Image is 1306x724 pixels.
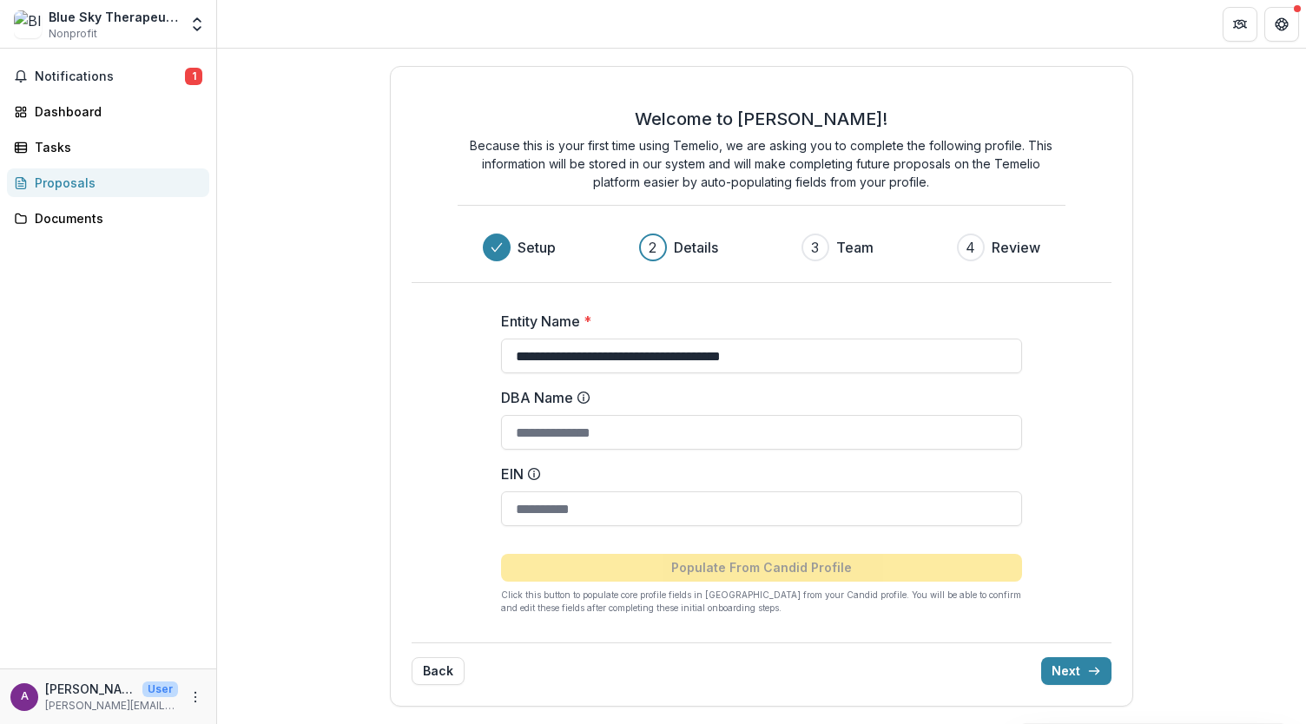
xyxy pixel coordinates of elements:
a: Documents [7,204,209,233]
button: Back [412,657,465,685]
a: Dashboard [7,97,209,126]
p: User [142,681,178,697]
label: EIN [501,464,1012,484]
p: [PERSON_NAME][EMAIL_ADDRESS][DOMAIN_NAME] [45,698,178,714]
label: Entity Name [501,311,1012,332]
span: Notifications [35,69,185,84]
p: Because this is your first time using Temelio, we are asking you to complete the following profil... [458,136,1065,191]
span: 1 [185,68,202,85]
div: Tasks [35,138,195,156]
span: Nonprofit [49,26,97,42]
a: Proposals [7,168,209,197]
button: Get Help [1264,7,1299,42]
button: Notifications1 [7,63,209,90]
div: Documents [35,209,195,227]
h2: Welcome to [PERSON_NAME]! [635,109,887,129]
button: Open entity switcher [185,7,209,42]
button: More [185,687,206,708]
div: Proposals [35,174,195,192]
div: Progress [483,234,1040,261]
h3: Review [992,237,1040,258]
div: Blue Sky Therapeutic Riding And Respite [49,8,178,26]
p: Click this button to populate core profile fields in [GEOGRAPHIC_DATA] from your Candid profile. ... [501,589,1022,615]
button: Populate From Candid Profile [501,554,1022,582]
div: Dashboard [35,102,195,121]
div: amy@blueskytexas.org [21,691,29,702]
h3: Details [674,237,718,258]
div: 2 [649,237,656,258]
img: Blue Sky Therapeutic Riding And Respite [14,10,42,38]
div: 3 [811,237,819,258]
button: Partners [1223,7,1257,42]
button: Next [1041,657,1111,685]
p: [PERSON_NAME][EMAIL_ADDRESS][DOMAIN_NAME] [45,680,135,698]
h3: Setup [518,237,556,258]
label: DBA Name [501,387,1012,408]
a: Tasks [7,133,209,161]
h3: Team [836,237,874,258]
div: 4 [966,237,975,258]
